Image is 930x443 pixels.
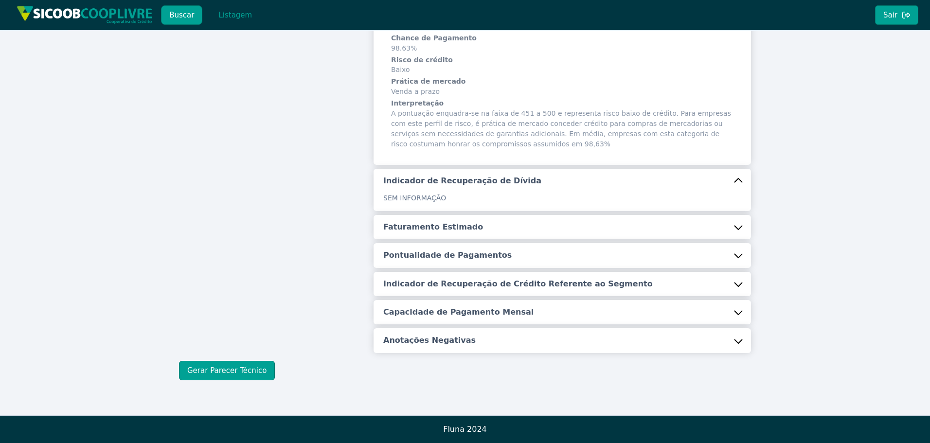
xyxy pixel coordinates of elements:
[443,425,487,434] span: Fluna 2024
[391,55,733,65] h6: Risco de crédito
[391,99,733,108] h6: Interpretação
[383,222,483,232] h5: Faturamento Estimado
[374,300,751,324] button: Capacidade de Pagamento Mensal
[383,335,476,346] h5: Anotações Negativas
[383,279,653,289] h5: Indicador de Recuperação de Crédito Referente ao Segmento
[383,194,446,202] span: SEM INFORMAÇÃO
[374,328,751,353] button: Anotações Negativas
[179,361,275,380] button: Gerar Parecer Técnico
[391,34,733,43] h6: Chance de Pagamento
[374,243,751,267] button: Pontualidade de Pagamentos
[391,99,733,149] span: A pontuação enquadra-se na faixa de 451 a 500 e representa risco baixo de crédito. Para empresas ...
[210,5,260,25] button: Listagem
[875,5,918,25] button: Sair
[391,34,733,53] span: 98.63%
[391,77,733,97] span: Venda a prazo
[383,250,512,261] h5: Pontualidade de Pagamentos
[161,5,202,25] button: Buscar
[374,169,751,193] button: Indicador de Recuperação de Dívida
[374,272,751,296] button: Indicador de Recuperação de Crédito Referente ao Segmento
[391,77,733,87] h6: Prática de mercado
[17,6,153,24] img: img/sicoob_cooplivre.png
[383,307,534,318] h5: Capacidade de Pagamento Mensal
[374,215,751,239] button: Faturamento Estimado
[391,55,733,75] span: Baixo
[383,176,541,186] h5: Indicador de Recuperação de Dívida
